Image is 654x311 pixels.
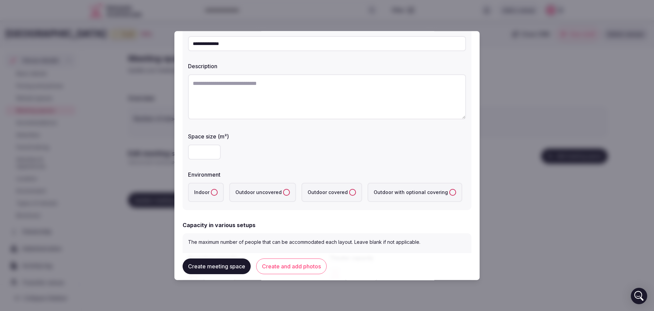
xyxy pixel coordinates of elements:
button: Indoor [211,189,218,196]
button: Create and add photos [256,259,327,275]
p: The maximum number of people that can be accommodated each layout. Leave blank if not applicable. [188,239,466,246]
label: Outdoor covered [301,183,362,202]
button: Outdoor with optional covering [449,189,456,196]
label: Space size (m²) [188,134,466,139]
button: Outdoor covered [349,189,356,196]
label: Outdoor with optional covering [368,183,462,202]
h2: Capacity in various setups [183,221,255,229]
button: Outdoor uncovered [283,189,290,196]
button: Create meeting space [183,259,251,275]
label: Description [188,63,466,69]
label: Environment [188,172,466,177]
label: Indoor [188,183,224,202]
label: Outdoor uncovered [229,183,296,202]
